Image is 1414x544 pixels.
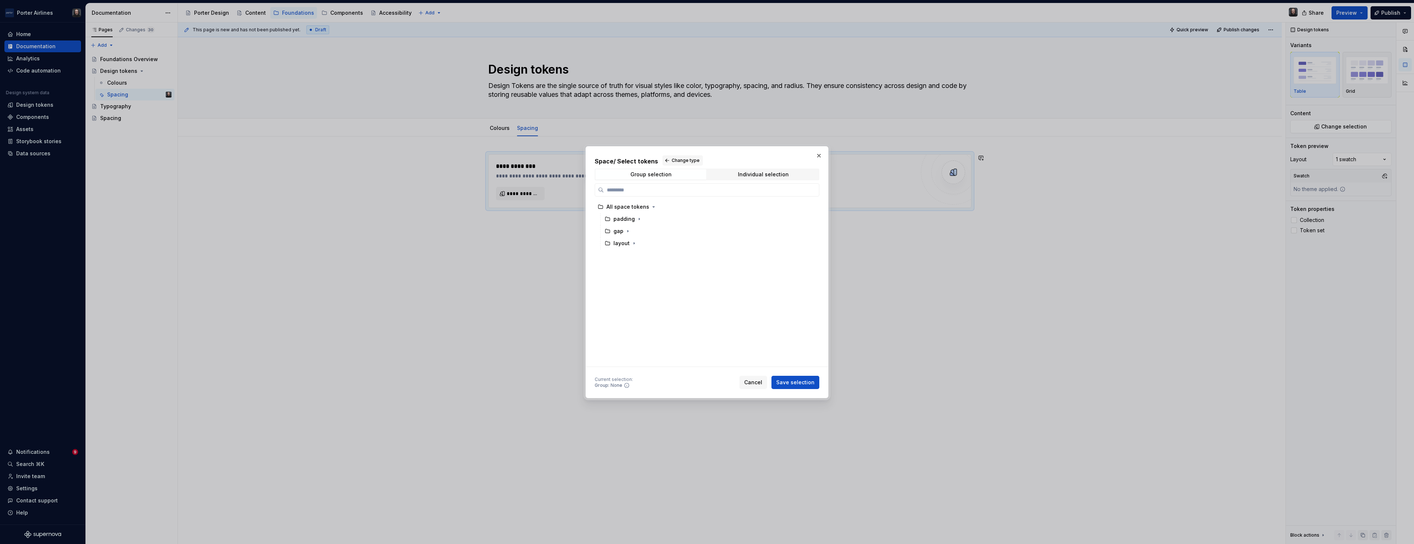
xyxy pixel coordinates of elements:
[595,155,819,166] h2: Space / Select tokens
[662,155,703,166] button: Change type
[672,158,700,163] span: Change type
[771,376,819,389] button: Save selection
[613,215,635,223] div: padding
[776,379,815,386] span: Save selection
[606,203,649,211] div: All space tokens
[630,172,672,177] div: Group selection
[613,227,623,235] div: gap
[738,172,789,177] div: Individual selection
[613,240,630,247] div: layout
[595,377,633,382] div: Current selection :
[595,382,622,388] div: Group: None
[739,376,767,389] button: Cancel
[744,379,762,386] span: Cancel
